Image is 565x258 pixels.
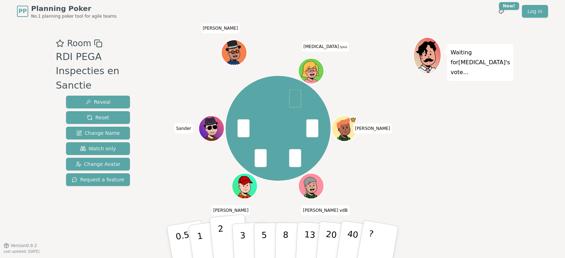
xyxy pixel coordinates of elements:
span: Click to change your name [201,23,240,33]
button: Click to change your avatar [299,59,323,83]
button: Change Name [66,127,130,139]
a: PPPlanning PokerNo.1 planning poker tool for agile teams [17,4,117,19]
button: New! [495,5,508,18]
span: Planning Poker [31,4,117,13]
span: Click to change your name [174,124,193,133]
button: Add as favourite [56,37,64,50]
span: PP [18,7,26,16]
span: Room [67,37,91,50]
span: Click to change your name [353,124,392,133]
button: Reset [66,111,130,124]
span: Request a feature [72,176,124,183]
span: Click to change your name [212,205,250,215]
button: Watch only [66,142,130,155]
div: RDI PEGA Inspecties en Sanctie [56,50,143,93]
a: Log in [522,5,548,18]
span: Reveal [85,98,111,106]
button: Request a feature [66,173,130,186]
span: Change Name [76,130,120,137]
span: Click to change your name [301,205,349,215]
span: No.1 planning poker tool for agile teams [31,13,117,19]
button: Version0.9.2 [4,243,37,248]
span: Reset [87,114,109,121]
span: Click to change your name [302,42,349,52]
span: Watch only [80,145,116,152]
span: Change Avatar [76,161,121,168]
span: Kevin is the host [350,116,356,123]
span: Version 0.9.2 [11,243,37,248]
span: Last updated: [DATE] [4,250,40,253]
span: (you) [339,46,347,49]
p: Waiting for [MEDICAL_DATA] 's vote... [451,48,510,77]
div: New! [499,2,519,10]
button: Change Avatar [66,158,130,170]
button: Reveal [66,96,130,108]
